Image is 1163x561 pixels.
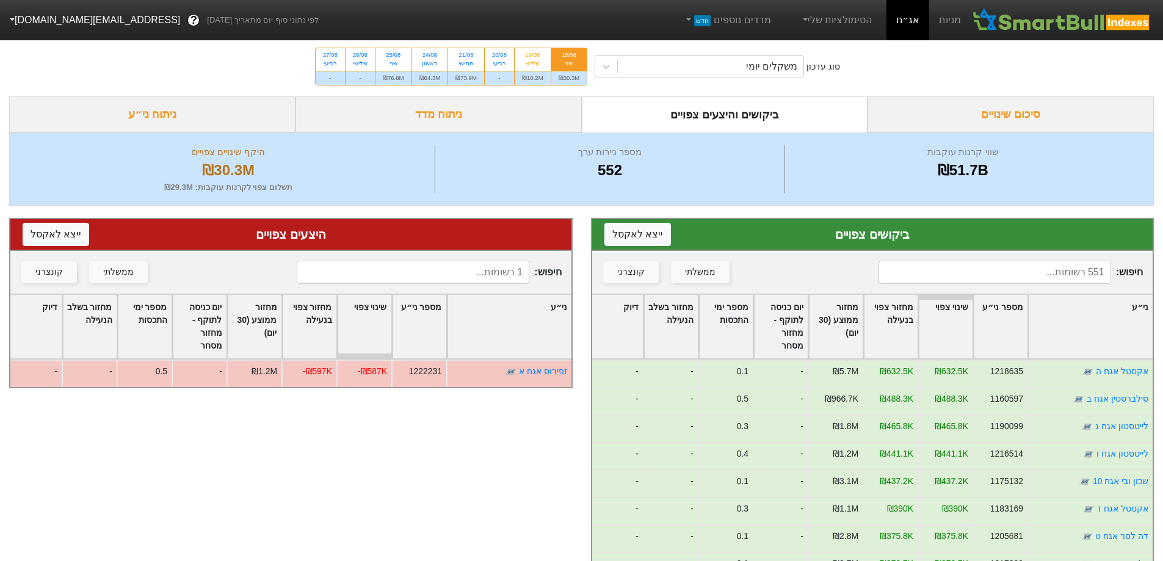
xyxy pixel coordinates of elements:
[25,145,432,159] div: היקף שינויים צפויים
[1087,394,1148,404] a: סילברסטין אגח ב
[1082,366,1094,378] img: tase link
[737,530,748,543] div: 0.1
[737,393,748,405] div: 0.5
[643,360,698,387] div: -
[588,414,643,442] div: -
[974,295,1027,358] div: Toggle SortBy
[485,71,514,85] div: -
[935,447,968,460] div: ₪441.1K
[753,469,808,497] div: -
[1093,476,1148,486] a: שכון ובי אגח 10
[868,96,1154,132] div: סיכום שינויים
[990,502,1023,515] div: 1183169
[62,360,117,387] div: -
[833,447,858,460] div: ₪1.2M
[455,51,477,59] div: 21/08
[1081,530,1093,543] img: tase link
[588,360,643,387] div: -
[455,59,477,68] div: חמישי
[302,365,332,378] div: -₪597K
[879,261,1143,284] span: חיפוש :
[297,261,529,284] input: 1 רשומות...
[383,59,404,68] div: שני
[582,96,868,132] div: ביקושים והיצעים צפויים
[746,59,797,74] div: משקלים יומי
[1095,421,1148,431] a: לייטסטון אגח ג
[353,51,368,59] div: 26/08
[935,420,968,433] div: ₪465.8K
[8,295,62,358] div: Toggle SortBy
[1096,366,1148,376] a: אקסטל אגח ה
[23,223,89,246] button: ייצא לאקסל
[990,393,1023,405] div: 1160597
[919,295,973,358] div: Toggle SortBy
[35,266,63,279] div: קונצרני
[1082,448,1095,460] img: tase link
[118,295,172,358] div: Toggle SortBy
[694,15,711,26] span: חדש
[447,295,571,358] div: Toggle SortBy
[522,51,543,59] div: 19/08
[685,266,716,279] div: ממשלתי
[1082,503,1095,515] img: tase link
[7,360,62,387] div: -
[155,365,167,378] div: 0.5
[737,365,748,378] div: 0.1
[515,71,551,85] div: ₪10.2M
[643,387,698,414] div: -
[228,295,281,358] div: Toggle SortBy
[589,295,643,358] div: Toggle SortBy
[1073,393,1085,405] img: tase link
[754,295,808,358] div: Toggle SortBy
[795,8,877,32] a: הסימולציות שלי
[833,530,858,543] div: ₪2.8M
[283,295,336,358] div: Toggle SortBy
[408,365,441,378] div: 1222231
[833,502,858,515] div: ₪1.1M
[173,295,226,358] div: Toggle SortBy
[753,360,808,387] div: -
[412,71,448,85] div: ₪64.3M
[23,225,559,244] div: היצעים צפויים
[643,497,698,524] div: -
[492,51,507,59] div: 20/08
[753,414,808,442] div: -
[753,442,808,469] div: -
[297,261,561,284] span: חיפוש :
[492,59,507,68] div: רביעי
[393,295,446,358] div: Toggle SortBy
[880,530,913,543] div: ₪375.8K
[172,360,226,387] div: -
[990,365,1023,378] div: 1218635
[9,96,295,132] div: ניתוח ני״ע
[604,223,671,246] button: ייצא לאקסל
[935,475,968,488] div: ₪437.2K
[737,420,748,433] div: 0.3
[643,469,698,497] div: -
[559,59,580,68] div: שני
[1095,531,1148,541] a: דה לסר אגח ט
[1096,449,1148,458] a: לייטסטון אגח ו
[990,447,1023,460] div: 1216514
[753,387,808,414] div: -
[438,145,781,159] div: מספר ניירות ערך
[1029,295,1153,358] div: Toggle SortBy
[604,225,1141,244] div: ביקושים צפויים
[207,14,319,26] span: לפי נתוני סוף יום מתאריך [DATE]
[588,524,643,552] div: -
[551,71,587,85] div: ₪30.3M
[588,469,643,497] div: -
[737,447,748,460] div: 0.4
[880,447,913,460] div: ₪441.1K
[295,96,582,132] div: ניתוח מדד
[699,295,753,358] div: Toggle SortBy
[643,524,698,552] div: -
[519,366,567,376] a: זפירוס אגח א
[809,295,863,358] div: Toggle SortBy
[942,502,968,515] div: ₪390K
[864,295,918,358] div: Toggle SortBy
[643,442,698,469] div: -
[644,295,698,358] div: Toggle SortBy
[737,475,748,488] div: 0.1
[671,261,730,283] button: ממשלתי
